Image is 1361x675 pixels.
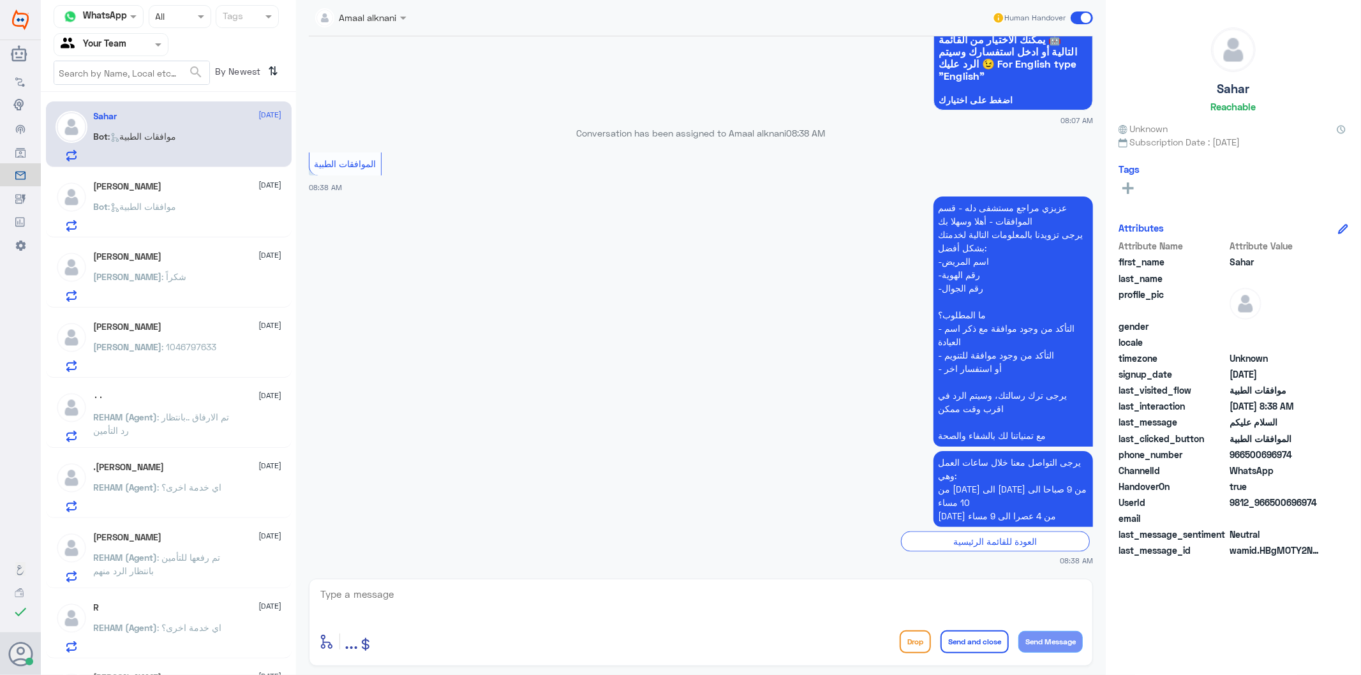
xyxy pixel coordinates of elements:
[61,35,80,54] img: yourTeam.svg
[1230,432,1322,445] span: الموافقات الطبية
[94,181,162,192] h5: Hussa Alshahrani
[1230,544,1322,557] span: wamid.HBgMOTY2NTAwNjk2OTc0FQIAEhgUM0E0MkYwMUMwOUQyNUE1RjM2OEIA
[933,197,1093,447] p: 14/8/2025, 8:38 AM
[1230,239,1322,253] span: Attribute Value
[1119,367,1227,381] span: signup_date
[1119,320,1227,333] span: gender
[158,622,222,633] span: : اي خدمة اخرى؟
[939,95,1088,105] span: اضغط على اختيارك
[259,109,282,121] span: [DATE]
[1119,415,1227,429] span: last_message
[94,552,221,576] span: : تم رفعها للتأمين بانتظار الرد منهم
[933,451,1093,527] p: 14/8/2025, 8:38 AM
[54,61,209,84] input: Search by Name, Local etc…
[1230,399,1322,413] span: 2025-08-14T05:38:39.864Z
[1230,512,1322,525] span: null
[210,61,264,86] span: By Newest
[1230,352,1322,365] span: Unknown
[1119,222,1164,234] h6: Attributes
[108,201,177,212] span: : موافقات الطبية
[94,251,162,262] h5: Ali Alshamrani
[1119,255,1227,269] span: first_name
[1217,82,1250,96] h5: Sahar
[1119,288,1227,317] span: profile_pic
[188,64,204,80] span: search
[1018,631,1083,653] button: Send Message
[1230,255,1322,269] span: Sahar
[221,9,243,26] div: Tags
[1119,496,1227,509] span: UserId
[13,604,28,619] i: check
[1119,163,1140,175] h6: Tags
[1119,480,1227,493] span: HandoverOn
[1230,367,1322,381] span: 2025-08-13T08:07:16.234Z
[94,482,158,493] span: REHAM (Agent)
[162,271,187,282] span: : شكراً
[1119,512,1227,525] span: email
[939,9,1088,82] span: سعداء بتواجدك معنا اليوم 👋 أنا المساعد الذكي لمستشفيات دله 🤖 يمكنك الاختيار من القائمة التالية أو...
[315,158,376,169] span: الموافقات الطبية
[345,630,358,653] span: ...
[94,462,165,473] h5: .نوره العتيبي
[1230,320,1322,333] span: null
[1119,432,1227,445] span: last_clicked_button
[1119,135,1348,149] span: Subscription Date : [DATE]
[56,251,87,283] img: defaultAdmin.png
[94,552,158,563] span: REHAM (Agent)
[259,249,282,261] span: [DATE]
[56,532,87,564] img: defaultAdmin.png
[94,111,117,122] h5: Sahar
[8,642,33,666] button: Avatar
[56,392,87,424] img: defaultAdmin.png
[12,10,29,30] img: Widebot Logo
[94,412,158,422] span: REHAM (Agent)
[309,183,342,191] span: 08:38 AM
[1230,383,1322,397] span: موافقات الطبية
[56,462,87,494] img: defaultAdmin.png
[108,131,177,142] span: : موافقات الطبية
[61,7,80,26] img: whatsapp.png
[94,412,230,436] span: : تم الارفاق ..بانتظار رد التأمين
[901,531,1090,551] div: العودة للقائمة الرئيسية
[787,128,826,138] span: 08:38 AM
[1060,555,1093,566] span: 08:38 AM
[162,341,217,352] span: : 1046797633
[1119,122,1168,135] span: Unknown
[1005,12,1066,24] span: Human Handover
[1119,272,1227,285] span: last_name
[94,341,162,352] span: [PERSON_NAME]
[158,482,222,493] span: : اي خدمة اخرى؟
[188,62,204,83] button: search
[259,179,282,191] span: [DATE]
[1230,448,1322,461] span: 966500696974
[900,630,931,653] button: Drop
[56,602,87,634] img: defaultAdmin.png
[1119,239,1227,253] span: Attribute Name
[1212,28,1255,71] img: defaultAdmin.png
[259,600,282,612] span: [DATE]
[94,392,104,403] h5: ٠٠
[94,271,162,282] span: [PERSON_NAME]
[1119,528,1227,541] span: last_message_sentiment
[259,320,282,331] span: [DATE]
[941,630,1009,653] button: Send and close
[94,322,162,332] h5: Abdullah Alotaibi
[1119,544,1227,557] span: last_message_id
[94,201,108,212] span: Bot
[309,126,1093,140] p: Conversation has been assigned to Amaal alknani
[1230,496,1322,509] span: 9812_966500696974
[259,530,282,542] span: [DATE]
[94,622,158,633] span: REHAM (Agent)
[1230,415,1322,429] span: السلام عليكم
[269,61,279,82] i: ⇅
[345,627,358,656] button: ...
[1230,288,1261,320] img: defaultAdmin.png
[94,532,162,543] h5: Ibrahim A Abdalla
[1119,399,1227,413] span: last_interaction
[1230,336,1322,349] span: null
[1119,383,1227,397] span: last_visited_flow
[1119,448,1227,461] span: phone_number
[94,131,108,142] span: Bot
[1230,528,1322,541] span: 0
[56,322,87,353] img: defaultAdmin.png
